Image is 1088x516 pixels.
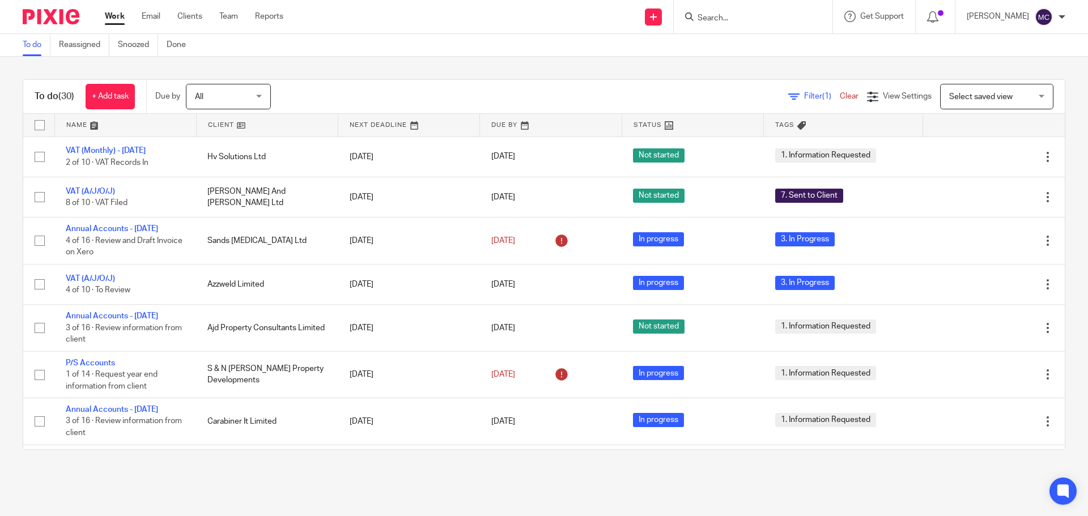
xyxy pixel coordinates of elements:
[118,34,158,56] a: Snoozed
[775,122,794,128] span: Tags
[633,276,684,290] span: In progress
[66,225,158,233] a: Annual Accounts - [DATE]
[775,232,835,246] span: 3. In Progress
[105,11,125,22] a: Work
[196,305,338,351] td: Ajd Property Consultants Limited
[86,84,135,109] a: + Add task
[142,11,160,22] a: Email
[255,11,283,22] a: Reports
[883,92,932,100] span: View Settings
[804,92,840,100] span: Filter
[338,264,480,304] td: [DATE]
[775,276,835,290] span: 3. In Progress
[196,445,338,491] td: Sporting Chance Newport Community Interest Company
[66,237,182,257] span: 4 of 16 · Review and Draft Invoice on Xero
[195,93,203,101] span: All
[491,237,515,245] span: [DATE]
[775,319,876,334] span: 1. Information Requested
[1035,8,1053,26] img: svg%3E
[59,34,109,56] a: Reassigned
[633,413,684,427] span: In progress
[860,12,904,20] span: Get Support
[338,398,480,445] td: [DATE]
[167,34,194,56] a: Done
[338,305,480,351] td: [DATE]
[196,218,338,264] td: Sands [MEDICAL_DATA] Ltd
[35,91,74,103] h1: To do
[66,286,130,294] span: 4 of 10 · To Review
[338,445,480,491] td: [DATE]
[491,417,515,425] span: [DATE]
[338,351,480,398] td: [DATE]
[66,187,115,195] a: VAT (A/J/O/J)
[219,11,238,22] a: Team
[338,177,480,217] td: [DATE]
[967,11,1029,22] p: [PERSON_NAME]
[155,91,180,102] p: Due by
[822,92,831,100] span: (1)
[338,218,480,264] td: [DATE]
[491,370,515,378] span: [DATE]
[66,417,182,437] span: 3 of 16 · Review information from client
[66,359,115,367] a: P/S Accounts
[775,189,843,203] span: 7. Sent to Client
[633,366,684,380] span: In progress
[196,177,338,217] td: [PERSON_NAME] And [PERSON_NAME] Ltd
[58,92,74,101] span: (30)
[196,264,338,304] td: Azzweld Limited
[696,14,798,24] input: Search
[23,34,50,56] a: To do
[66,147,146,155] a: VAT (Monthly) - [DATE]
[23,9,79,24] img: Pixie
[491,193,515,201] span: [DATE]
[196,398,338,445] td: Carabiner It Limited
[491,280,515,288] span: [DATE]
[633,319,685,334] span: Not started
[633,232,684,246] span: In progress
[633,189,685,203] span: Not started
[338,137,480,177] td: [DATE]
[177,11,202,22] a: Clients
[775,366,876,380] span: 1. Information Requested
[491,153,515,161] span: [DATE]
[775,413,876,427] span: 1. Information Requested
[66,159,148,167] span: 2 of 10 · VAT Records In
[949,93,1013,101] span: Select saved view
[633,148,685,163] span: Not started
[66,312,158,320] a: Annual Accounts - [DATE]
[66,406,158,413] a: Annual Accounts - [DATE]
[196,351,338,398] td: S & N [PERSON_NAME] Property Developments
[66,275,115,283] a: VAT (A/J/O/J)
[66,199,127,207] span: 8 of 10 · VAT Filed
[66,370,158,390] span: 1 of 14 · Request year end information from client
[491,324,515,332] span: [DATE]
[196,137,338,177] td: Hv Solutions Ltd
[840,92,858,100] a: Clear
[66,324,182,344] span: 3 of 16 · Review information from client
[775,148,876,163] span: 1. Information Requested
